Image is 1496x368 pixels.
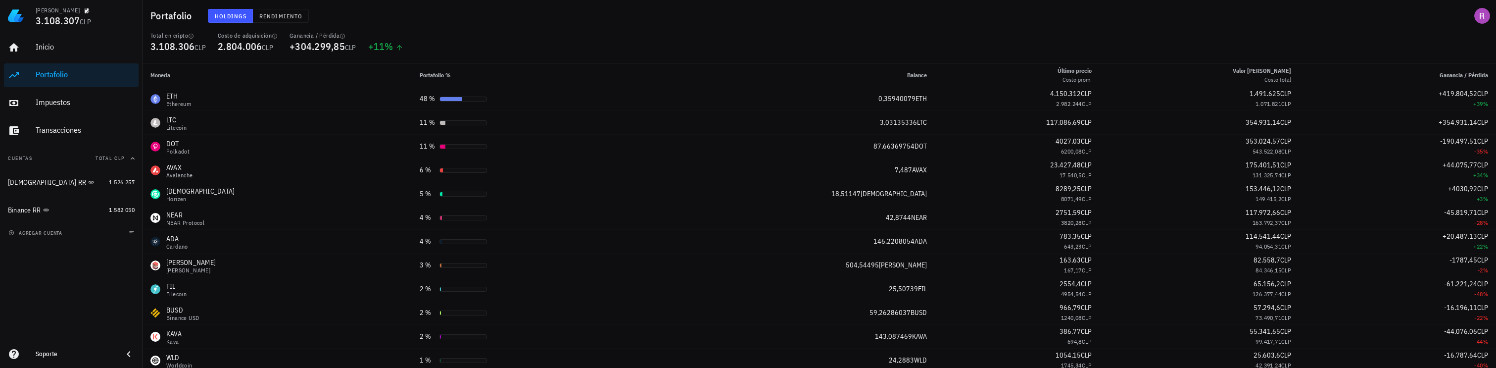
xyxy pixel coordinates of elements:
div: Costo total [1233,75,1291,84]
span: 114.541,44 [1246,232,1280,241]
span: CLP [1280,327,1291,336]
div: -44 [1307,337,1488,347]
th: Moneda [143,63,412,87]
span: [DEMOGRAPHIC_DATA] [861,189,927,198]
span: CLP [1281,243,1291,250]
button: Rendimiento [253,9,309,23]
span: CLP [1477,351,1488,360]
div: 2 % [420,331,435,342]
div: NEAR-icon [150,213,160,223]
span: 2.982.244 [1056,100,1082,107]
span: CLP [1281,219,1291,226]
span: CLP [80,17,91,26]
span: CLP [1477,303,1488,312]
span: +419.804,52 [1439,89,1477,98]
div: AVAX-icon [150,165,160,175]
span: CLP [262,43,273,52]
span: Portafolio % [420,71,451,79]
div: AVAX [166,162,193,172]
span: CLP [1082,290,1092,298]
div: 3 % [420,260,435,270]
span: ADA [915,237,927,246]
div: DOT-icon [150,142,160,152]
span: 25.603,6 [1254,351,1280,360]
span: -61.221,24 [1444,279,1477,288]
span: CLP [1280,351,1291,360]
span: % [1483,290,1488,298]
div: Avalanche [166,172,193,178]
span: 146,2208054 [873,237,915,246]
span: 386,77 [1060,327,1081,336]
button: CuentasTotal CLP [4,147,139,170]
span: 167,17 [1064,266,1081,274]
div: BUSD-icon [150,308,160,318]
span: 153.446,12 [1246,184,1280,193]
span: +20.487,13 [1443,232,1477,241]
div: LTC [166,115,187,125]
div: NEAR Protocol [166,220,204,226]
span: 73.490,71 [1255,314,1281,321]
div: Ethereum [166,101,191,107]
div: +39 [1307,99,1488,109]
div: Cardano [166,244,188,250]
div: KAVA-icon [150,332,160,342]
span: CLP [1280,184,1291,193]
div: Kava [166,339,182,345]
span: CLP [1082,195,1092,203]
div: -48 [1307,289,1488,299]
div: [DEMOGRAPHIC_DATA] [166,186,235,196]
span: 6200,08 [1061,148,1082,155]
div: 1 % [420,355,435,366]
span: % [385,40,393,53]
span: 131.325,74 [1253,171,1281,179]
div: ADA [166,234,188,244]
span: WLD [914,356,927,365]
div: 2 % [420,284,435,294]
span: [PERSON_NAME] [879,261,927,269]
span: 59,26286037 [869,308,911,317]
span: CLP [1280,256,1291,264]
span: 82.558,7 [1254,256,1280,264]
span: 694,8 [1067,338,1082,345]
span: % [1483,266,1488,274]
a: Portafolio [4,63,139,87]
div: 5 % [420,189,435,199]
div: +3 [1307,194,1488,204]
span: CLP [1082,266,1092,274]
span: CLP [1281,100,1291,107]
span: 8289,25 [1056,184,1081,193]
div: 4 % [420,236,435,247]
span: agregar cuenta [10,230,62,236]
div: 4 % [420,212,435,223]
span: CLP [1281,171,1291,179]
span: BUSD [911,308,927,317]
span: 25,50739 [889,284,918,293]
span: CLP [1081,279,1092,288]
span: 175.401,51 [1246,160,1280,169]
span: 3.108.306 [150,40,194,53]
span: 143,087469 [875,332,912,341]
span: 504,54495 [846,261,879,269]
span: KAVA [912,332,927,341]
div: KAVA [166,329,182,339]
a: Inicio [4,36,139,59]
span: CLP [1081,137,1092,146]
span: 0,35940079 [878,94,916,103]
span: CLP [1081,232,1092,241]
span: Total CLP [96,155,125,161]
span: -44.076,06 [1444,327,1477,336]
span: CLP [1477,184,1488,193]
span: CLP [1280,232,1291,241]
h1: Portafolio [150,8,196,24]
span: CLP [1082,148,1092,155]
div: +22 [1307,242,1488,252]
div: 48 % [420,94,435,104]
div: DOT [166,139,190,149]
span: LTC [917,118,927,127]
span: CLP [194,43,206,52]
div: Inicio [36,42,135,52]
div: [PERSON_NAME] [166,267,216,273]
span: 3,03135336 [880,118,917,127]
span: 353.024,57 [1246,137,1280,146]
div: Ganancia / Pérdida [290,32,356,40]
